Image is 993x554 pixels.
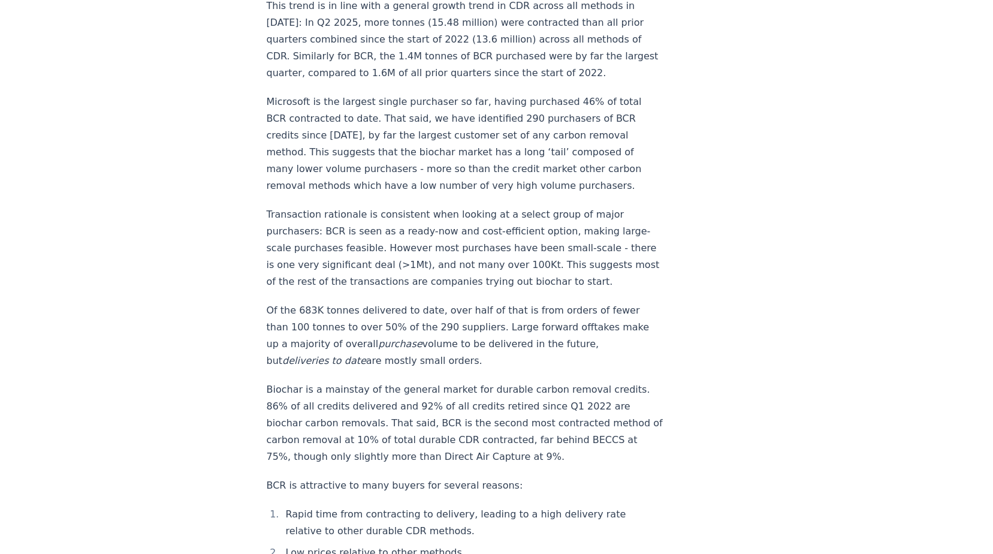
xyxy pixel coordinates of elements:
[267,381,663,465] p: Biochar is a mainstay of the general market for durable carbon removal credits. 86% of all credit...
[282,506,663,540] li: Rapid time from contracting to delivery, leading to a high delivery rate relative to other durabl...
[282,355,328,366] em: deliveries
[267,477,663,494] p: BCR is attractive to many buyers for several reasons:
[267,302,663,369] p: Of the 683K tonnes delivered to date, over half of that is from orders of fewer than 100 tonnes t...
[378,338,422,350] em: purchase
[267,206,663,290] p: Transaction rationale is consistent when looking at a select group of major purchasers: BCR is se...
[267,94,663,194] p: Microsoft is the largest single purchaser so far, having purchased 46% of total BCR contracted to...
[332,355,366,366] em: to date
